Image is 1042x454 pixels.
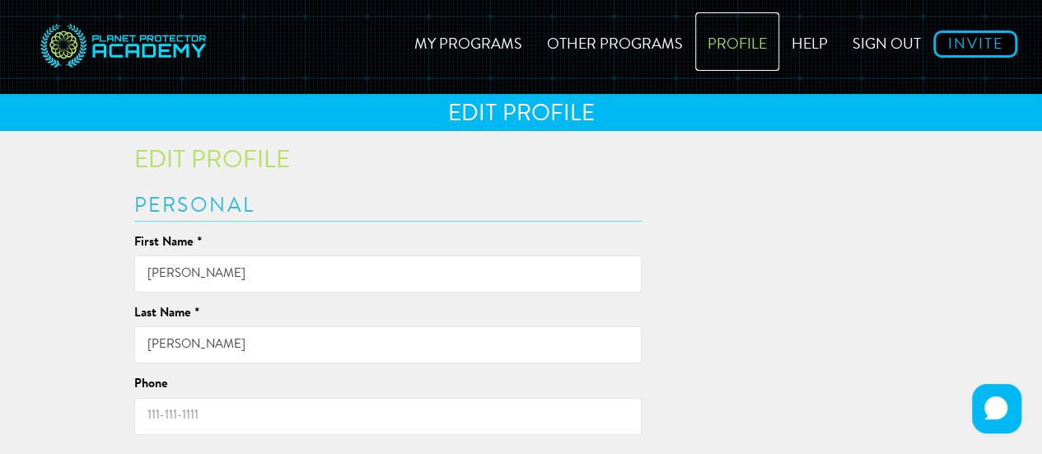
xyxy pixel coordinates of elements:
[134,148,642,176] h4: Edit Profile
[933,30,1017,58] a: Invite
[134,196,642,217] h3: Personal
[134,376,168,393] label: Phone
[779,12,840,71] a: Help
[134,255,642,293] input: Jane
[840,12,933,71] a: Sign out
[402,12,535,71] a: My Programs
[37,12,210,82] img: svg+xml;base64,PD94bWwgdmVyc2lvbj0iMS4wIiBlbmNvZGluZz0idXRmLTgiPz4NCjwhLS0gR2VuZXJhdG9yOiBBZG9iZS...
[134,326,642,363] input: Doe
[134,398,642,435] input: 111-111-1111
[968,380,1026,438] iframe: HelpCrunch
[134,234,202,251] label: First Name *
[695,12,779,71] a: Profile
[134,305,199,322] label: Last Name *
[535,12,695,71] a: Other Programs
